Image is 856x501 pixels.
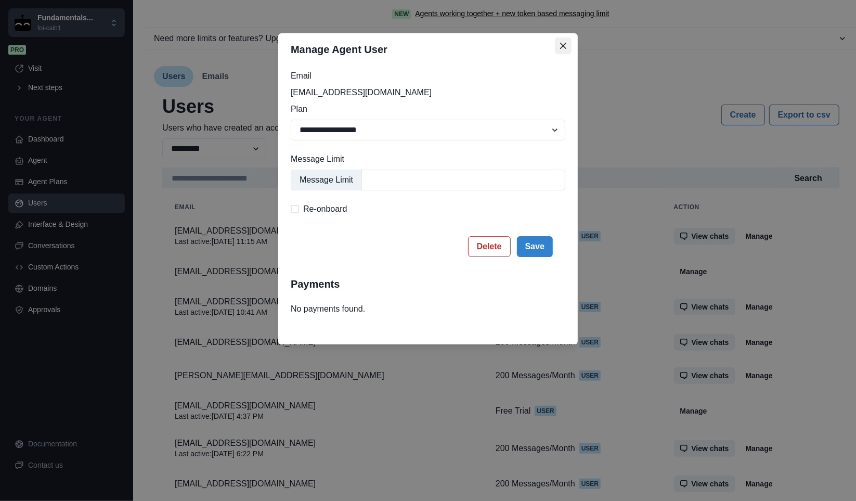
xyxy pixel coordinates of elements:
[517,236,553,257] button: Save
[291,70,559,82] label: Email
[291,170,362,190] div: Message Limit
[555,37,572,54] button: Close
[291,303,565,315] p: No payments found.
[303,203,347,215] span: Re-onboard
[468,236,511,257] button: Delete
[278,33,578,66] header: Manage Agent User
[291,86,565,99] p: [EMAIL_ADDRESS][DOMAIN_NAME]
[291,103,559,115] label: Plan
[291,278,565,290] h2: Payments
[291,153,559,165] label: Message Limit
